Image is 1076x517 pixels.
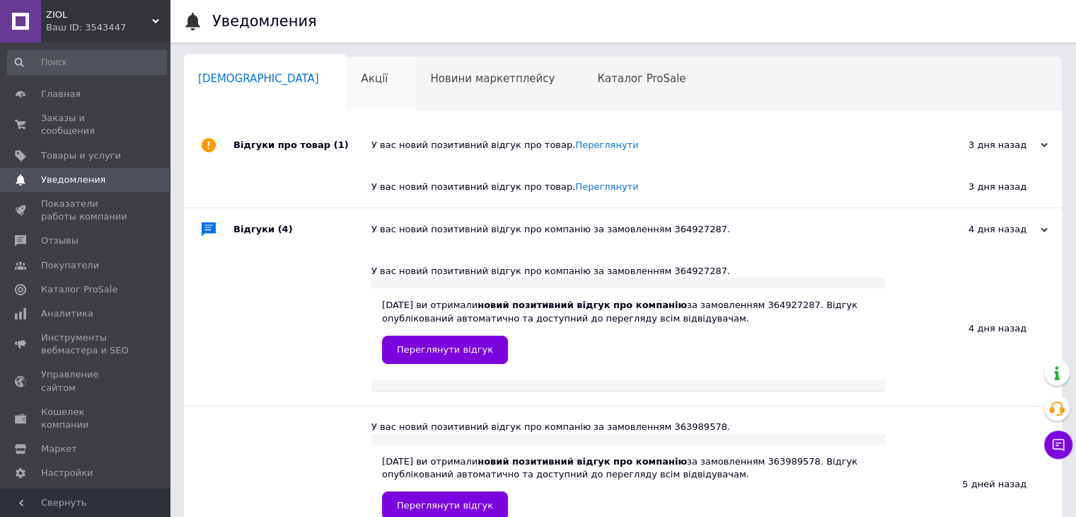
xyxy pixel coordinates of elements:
div: 3 дня назад [906,139,1048,152]
a: Переглянути [575,140,638,150]
span: ZIOL [46,8,152,21]
div: 3 дня назад [885,166,1062,208]
div: У вас новий позитивний відгук про товар. [371,139,906,152]
span: Заказы и сообщения [41,112,131,137]
span: Переглянути відгук [397,344,493,355]
b: новий позитивний відгук про компанію [478,300,687,310]
span: [DEMOGRAPHIC_DATA] [198,72,319,85]
span: Покупатели [41,259,99,272]
button: Чат с покупателем [1044,431,1072,459]
div: У вас новий позитивний відгук про компанію за замовленням 364927287. [371,265,885,278]
span: (1) [334,140,349,150]
b: новий позитивний відгук про компанію [478,456,687,467]
span: Кошелек компании [41,406,131,431]
span: Управление сайтом [41,368,131,394]
div: Відгуки про товар [233,124,371,166]
h1: Уведомления [212,13,317,30]
a: Переглянути [575,181,638,192]
div: У вас новий позитивний відгук про компанію за замовленням 364927287. [371,223,906,236]
div: 4 дня назад [885,251,1062,406]
div: [DATE] ви отримали за замовленням 364927287. Відгук опублікований автоматично та доступний до пер... [382,299,874,363]
span: Инструменты вебмастера и SEO [41,331,131,357]
div: У вас новий позитивний відгук про компанію за замовленням 363989578. [371,421,885,433]
span: Переглянути відгук [397,500,493,511]
span: Аналитика [41,307,93,320]
span: Акції [361,72,388,85]
span: Уведомления [41,174,105,186]
span: Каталог ProSale [41,283,117,296]
span: Отзывы [41,234,79,247]
span: (4) [278,224,293,234]
span: Настройки [41,467,93,479]
a: Переглянути відгук [382,336,508,364]
span: Товары и услуги [41,149,121,162]
span: Показатели работы компании [41,198,131,223]
span: Маркет [41,443,77,455]
span: Главная [41,88,81,101]
input: Поиск [7,50,167,75]
div: Відгуки [233,208,371,251]
span: Каталог ProSale [597,72,685,85]
div: У вас новий позитивний відгук про товар. [371,181,885,193]
div: 4 дня назад [906,223,1048,236]
span: Новини маркетплейсу [430,72,555,85]
div: Ваш ID: 3543447 [46,21,170,34]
